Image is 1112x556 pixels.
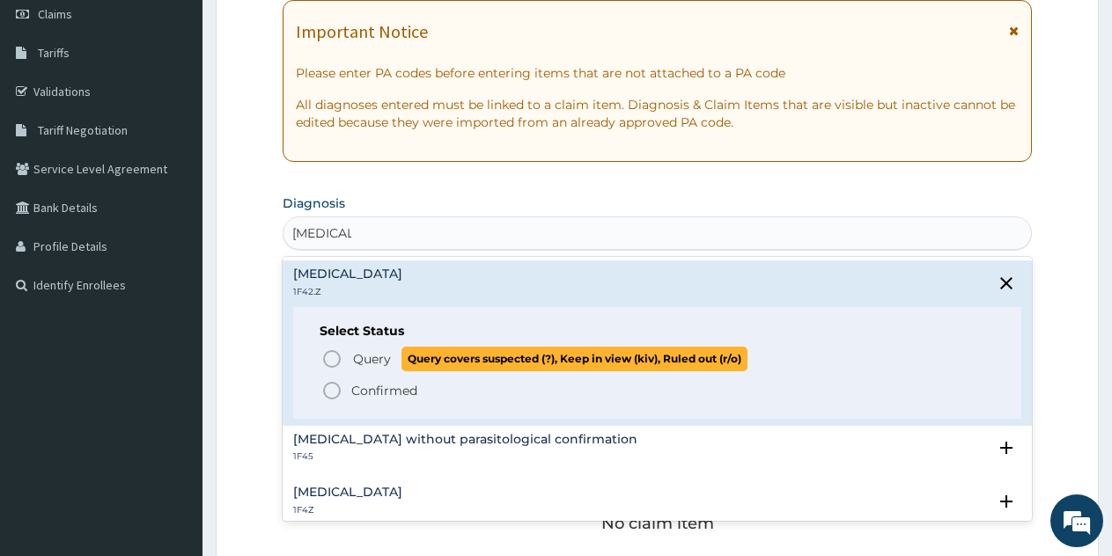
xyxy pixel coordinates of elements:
[293,286,402,298] p: 1F42.Z
[996,491,1017,512] i: open select status
[996,273,1017,294] i: close select status
[102,166,243,344] span: We're online!
[601,515,714,532] p: No claim item
[320,325,995,338] h6: Select Status
[293,486,402,499] h4: [MEDICAL_DATA]
[296,64,1019,82] p: Please enter PA codes before entering items that are not attached to a PA code
[38,6,72,22] span: Claims
[38,45,70,61] span: Tariffs
[321,380,342,401] i: status option filled
[9,369,335,431] textarea: Type your message and hit 'Enter'
[351,382,417,399] p: Confirmed
[293,504,402,516] p: 1F4Z
[289,9,331,51] div: Minimize live chat window
[38,122,128,138] span: Tariff Negotiation
[996,437,1017,458] i: open select status
[33,88,71,132] img: d_794563401_company_1708531726252_794563401
[296,22,428,41] h1: Important Notice
[353,350,391,368] span: Query
[293,267,402,281] h4: [MEDICAL_DATA]
[401,347,747,370] span: Query covers suspected (?), Keep in view (kiv), Ruled out (r/o)
[293,450,637,463] p: 1F45
[321,348,342,369] i: status option query
[293,433,637,446] h4: [MEDICAL_DATA] without parasitological confirmation
[296,96,1019,131] p: All diagnoses entered must be linked to a claim item. Diagnosis & Claim Items that are visible bu...
[92,99,296,121] div: Chat with us now
[283,194,345,212] label: Diagnosis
